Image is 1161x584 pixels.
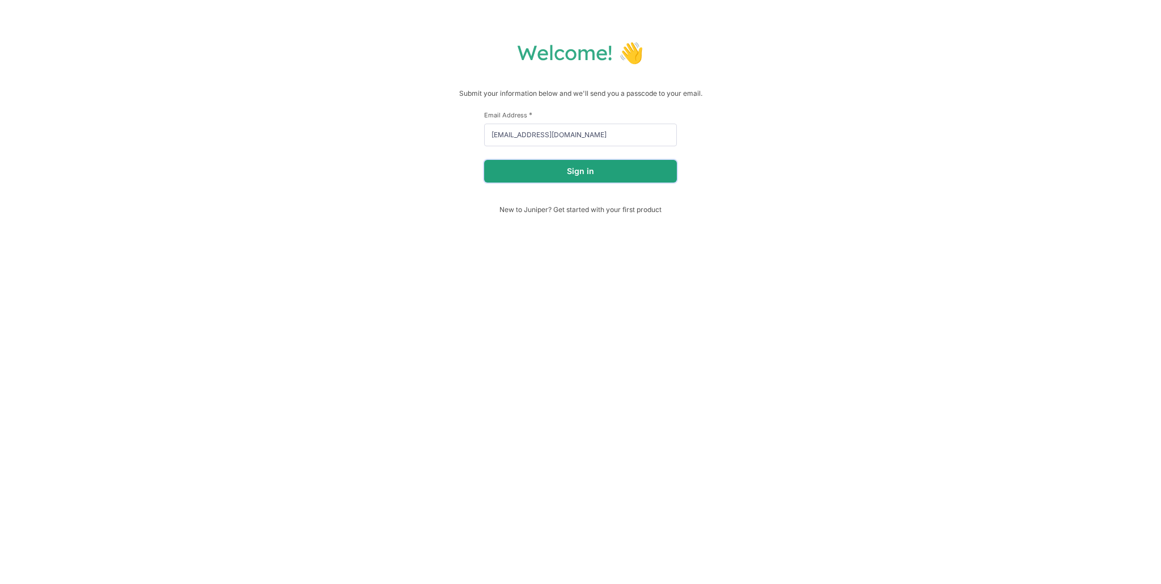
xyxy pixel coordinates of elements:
span: This field is required. [529,111,532,119]
button: Sign in [484,160,677,183]
input: email@example.com [484,124,677,146]
h1: Welcome! 👋 [11,40,1150,65]
p: Submit your information below and we'll send you a passcode to your email. [11,88,1150,99]
span: New to Juniper? Get started with your first product [484,205,677,214]
label: Email Address [484,111,677,119]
